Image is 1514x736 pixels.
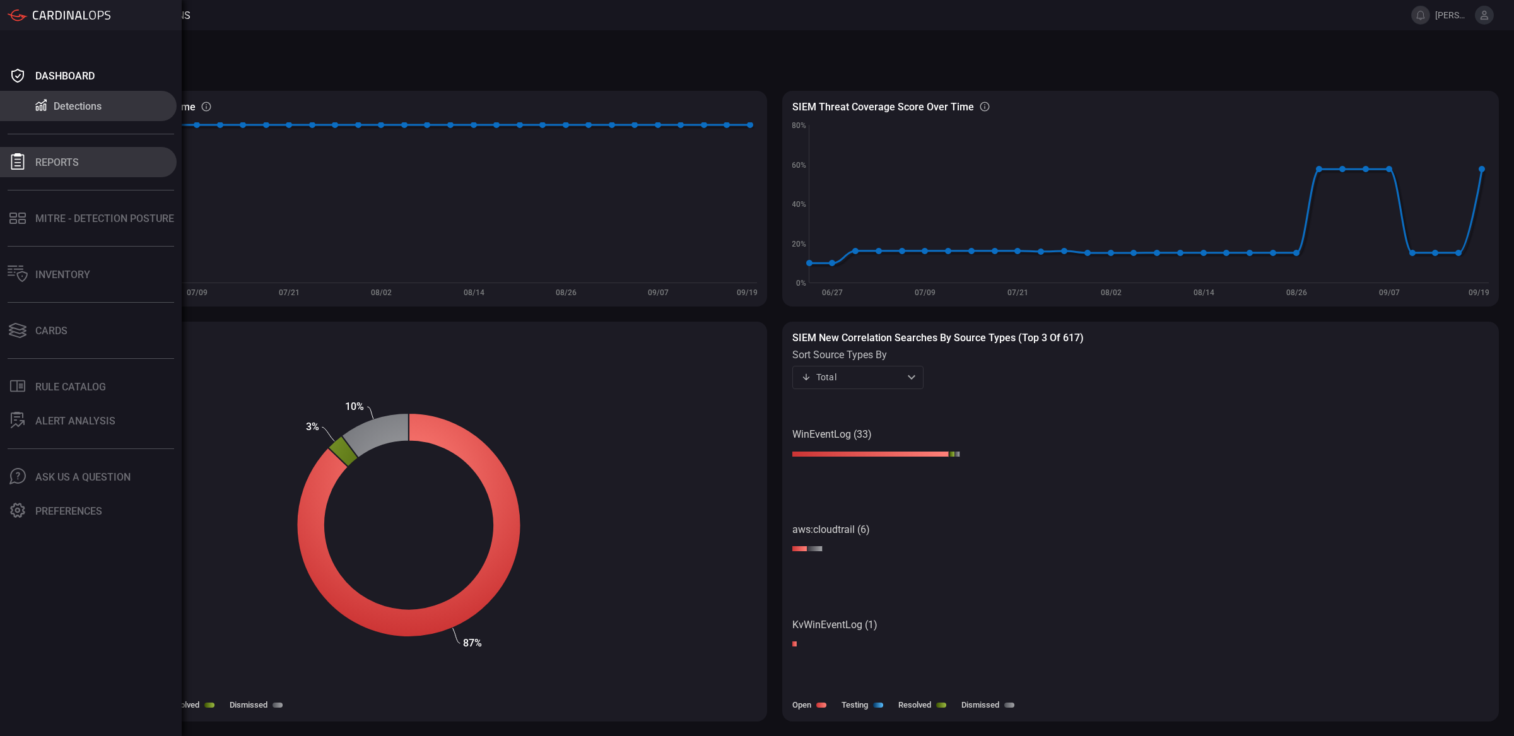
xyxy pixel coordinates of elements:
[898,700,931,710] label: Resolved
[915,288,936,297] text: 07/09
[35,70,95,82] div: Dashboard
[556,288,577,297] text: 08/26
[822,288,843,297] text: 06/27
[306,421,319,433] text: 3%
[35,156,79,168] div: Reports
[35,415,115,427] div: ALERT ANALYSIS
[648,288,669,297] text: 09/07
[345,400,364,412] text: 10%
[801,371,903,383] div: Total
[1469,288,1489,297] text: 09/19
[792,161,806,170] text: 60%
[1379,288,1400,297] text: 09/07
[792,619,877,631] text: KvWinEventLog (1)
[463,637,482,649] text: 87%
[54,100,102,112] div: Detections
[961,700,999,710] label: Dismissed
[737,288,758,297] text: 09/19
[1194,288,1214,297] text: 08/14
[792,121,806,130] text: 80%
[792,101,974,113] h3: SIEM Threat coverage score over time
[35,471,131,483] div: Ask Us A Question
[842,700,868,710] label: Testing
[35,213,174,225] div: MITRE - Detection Posture
[167,700,199,710] label: Resolved
[1286,288,1307,297] text: 08/26
[792,349,924,361] label: sort source types by
[371,288,392,297] text: 08/02
[464,288,484,297] text: 08/14
[792,200,806,209] text: 40%
[35,505,102,517] div: Preferences
[792,240,806,248] text: 20%
[792,332,1489,344] h3: SIEM New correlation searches by source types (Top 3 of 617)
[1435,10,1470,20] span: [PERSON_NAME][EMAIL_ADDRESS][PERSON_NAME][DOMAIN_NAME]
[230,700,267,710] label: Dismissed
[35,381,106,393] div: Rule Catalog
[1007,288,1028,297] text: 07/21
[1101,288,1122,297] text: 08/02
[792,428,872,440] text: WinEventLog (33)
[279,288,300,297] text: 07/21
[35,269,90,281] div: Inventory
[796,279,806,288] text: 0%
[35,325,67,337] div: Cards
[187,288,208,297] text: 07/09
[792,523,870,535] text: aws:cloudtrail (6)
[792,700,811,710] label: Open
